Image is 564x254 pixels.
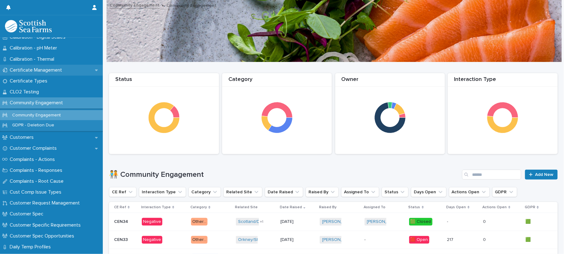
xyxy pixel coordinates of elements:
p: Status [409,204,420,211]
button: Category [189,187,221,197]
p: Days Open [447,204,466,211]
button: Days Open [411,187,447,197]
p: 0 [483,218,487,224]
button: Raised By [306,187,339,197]
p: Complaints - Responses [7,167,67,173]
p: Raised By [319,204,337,211]
p: Complaints - Root Cause [7,178,69,184]
p: Calibration - pH Meter [7,45,62,51]
a: [PERSON_NAME] [322,219,356,224]
button: Date Raised [265,187,303,197]
p: Community Engagement [7,113,66,118]
div: 🟩 Closed [409,218,433,226]
div: Negative [142,236,162,244]
div: Status [109,76,219,87]
p: Community Engagement [7,100,68,106]
span: Add New [535,172,554,177]
p: Community Engagement [166,2,216,8]
p: Calibration - Thermal [7,56,59,62]
p: Cust Comp Issue Types [7,189,66,195]
div: Owner [335,76,445,87]
p: - [447,218,450,224]
tr: CEN33CEN33 NegativeOther...Orkney/Shapinsay [DATE][PERSON_NAME] -🟥 Open217217 00 🟩🟩 [109,231,558,249]
div: Other... [191,218,208,226]
p: CEN33 [114,236,129,242]
div: Interaction Type [448,76,558,87]
p: Daily Temp Profiles [7,244,56,250]
p: Category [190,204,207,211]
a: Orkney/Shapinsay [238,237,275,242]
input: Search [462,170,521,180]
p: Assigned To [364,204,386,211]
p: CEN34 [114,218,129,224]
p: Certificate Management [7,67,67,73]
h1: 🧑‍🤝‍🧑 Community Engagement [109,170,460,179]
p: Customers [7,134,39,140]
a: Community Engagement [110,1,160,8]
p: [DATE] [280,237,309,242]
p: GDPR - Deletion Due [7,123,59,128]
button: Status [382,187,409,197]
p: 217 [447,236,455,242]
p: Complaints - Actions [7,157,60,162]
img: mMrefqRFQpe26GRNOUkG [5,20,52,32]
p: Date Raised [280,204,302,211]
p: CE Ref [114,204,126,211]
p: Actions Open [483,204,507,211]
p: Customer Request Management [7,200,85,206]
button: Assigned To [341,187,379,197]
p: Certificate Types [7,78,52,84]
tr: CEN34CEN34 NegativeOther...Scotland/Dunstaffnage +1[DATE][PERSON_NAME] [PERSON_NAME] 🟩 Closed-- 0... [109,213,558,231]
p: 🟩 [525,236,532,242]
p: Customer Spec Opportunities [7,233,79,239]
p: Calibration - Digital Scales [7,34,70,40]
a: [PERSON_NAME] [322,237,356,242]
button: Actions Open [449,187,490,197]
p: Customer Complaints [7,145,62,151]
p: - [365,237,393,242]
p: 0 [483,236,487,242]
p: Related Site [235,204,258,211]
div: Category [222,76,332,87]
button: Interaction Type [139,187,186,197]
p: [DATE] [280,219,309,224]
div: Negative [142,218,162,226]
p: GDPR [525,204,535,211]
button: GDPR [492,187,517,197]
p: Customer Specific Requirements [7,222,86,228]
span: + 1 [260,220,264,224]
a: [PERSON_NAME] [367,219,401,224]
div: 🟥 Open [409,236,429,244]
p: CLO2 Testing [7,89,44,95]
p: Interaction Type [141,204,171,211]
p: 🟩 [525,218,532,224]
p: Customer Spec [7,211,48,217]
div: Other... [191,236,208,244]
button: Related Site [223,187,262,197]
a: Add New [525,170,558,180]
a: Scotland/Dunstaffnage [238,219,284,224]
button: CE Ref [109,187,136,197]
